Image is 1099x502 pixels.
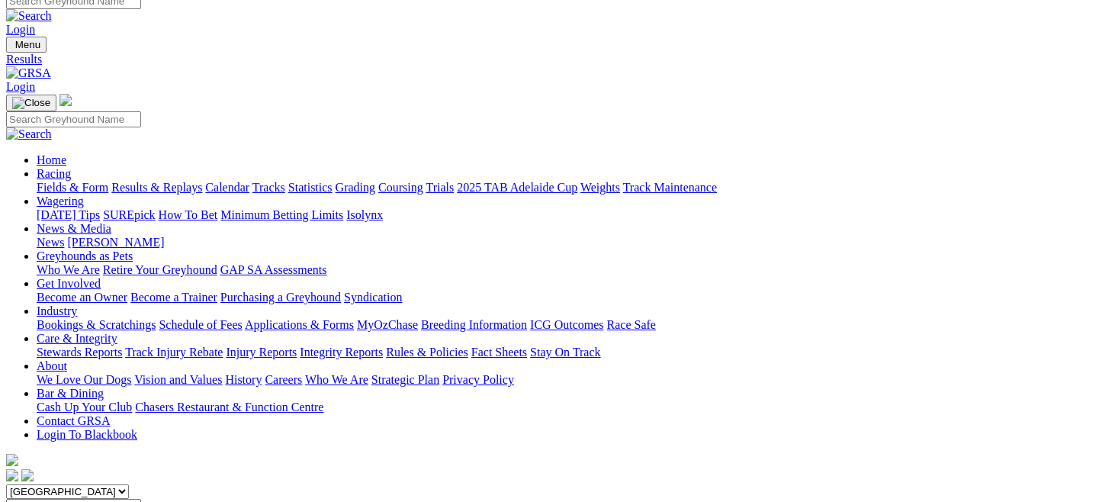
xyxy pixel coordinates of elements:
a: ICG Outcomes [530,318,603,331]
img: Search [6,9,52,23]
a: Results & Replays [111,181,202,194]
img: GRSA [6,66,51,80]
a: Syndication [344,291,402,304]
a: News [37,236,64,249]
a: Stay On Track [530,346,600,359]
div: Bar & Dining [37,401,1093,414]
a: Care & Integrity [37,332,117,345]
a: Industry [37,304,77,317]
img: logo-grsa-white.png [59,94,72,106]
a: Grading [336,181,375,194]
a: Race Safe [606,318,655,331]
a: Login [6,80,35,93]
input: Search [6,111,141,127]
a: Bookings & Scratchings [37,318,156,331]
a: Calendar [205,181,249,194]
a: Schedule of Fees [159,318,242,331]
a: Trials [426,181,454,194]
div: Wagering [37,208,1093,222]
a: [PERSON_NAME] [67,236,164,249]
a: Purchasing a Greyhound [220,291,341,304]
a: Coursing [378,181,423,194]
a: Bar & Dining [37,387,104,400]
a: Isolynx [346,208,383,221]
a: About [37,359,67,372]
a: Track Maintenance [623,181,717,194]
a: Applications & Forms [245,318,354,331]
a: Breeding Information [421,318,527,331]
div: Care & Integrity [37,346,1093,359]
div: About [37,373,1093,387]
a: We Love Our Dogs [37,373,131,386]
a: Login [6,23,35,36]
a: MyOzChase [357,318,418,331]
a: Track Injury Rebate [125,346,223,359]
a: Integrity Reports [300,346,383,359]
div: Industry [37,318,1093,332]
img: Close [12,97,50,109]
a: Tracks [252,181,285,194]
button: Toggle navigation [6,95,56,111]
img: facebook.svg [6,469,18,481]
div: Get Involved [37,291,1093,304]
a: Chasers Restaurant & Function Centre [135,401,323,414]
a: Home [37,153,66,166]
a: Stewards Reports [37,346,122,359]
a: Rules & Policies [386,346,468,359]
a: How To Bet [159,208,218,221]
a: 2025 TAB Adelaide Cup [457,181,577,194]
a: Racing [37,167,71,180]
img: logo-grsa-white.png [6,454,18,466]
a: Who We Are [305,373,368,386]
a: Become a Trainer [130,291,217,304]
a: [DATE] Tips [37,208,100,221]
a: Fields & Form [37,181,108,194]
a: Login To Blackbook [37,428,137,441]
a: SUREpick [103,208,155,221]
a: Retire Your Greyhound [103,263,217,276]
a: Injury Reports [226,346,297,359]
a: News & Media [37,222,111,235]
a: Results [6,53,1093,66]
a: Minimum Betting Limits [220,208,343,221]
button: Toggle navigation [6,37,47,53]
a: Cash Up Your Club [37,401,132,414]
a: GAP SA Assessments [220,263,327,276]
a: Wagering [37,195,84,208]
a: Privacy Policy [442,373,514,386]
a: Careers [265,373,302,386]
a: Greyhounds as Pets [37,249,133,262]
div: News & Media [37,236,1093,249]
a: Vision and Values [134,373,222,386]
a: Strategic Plan [371,373,439,386]
a: History [225,373,262,386]
img: Search [6,127,52,141]
a: Weights [580,181,620,194]
a: Who We Are [37,263,100,276]
a: Become an Owner [37,291,127,304]
div: Racing [37,181,1093,195]
a: Contact GRSA [37,414,110,427]
a: Statistics [288,181,333,194]
span: Menu [15,39,40,50]
img: twitter.svg [21,469,34,481]
div: Greyhounds as Pets [37,263,1093,277]
a: Fact Sheets [471,346,527,359]
a: Get Involved [37,277,101,290]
